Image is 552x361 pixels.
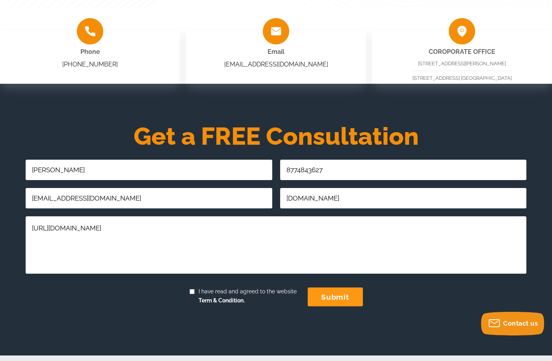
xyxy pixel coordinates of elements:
[190,289,195,294] input: I have read and agreed to the websiteTerm & Condition.
[20,127,532,146] h2: Get a FREE Consultation
[263,18,289,44] img: group-2008.png
[418,61,506,66] span: [STREET_ADDRESS][PERSON_NAME]
[77,18,103,44] img: group-2009.png
[308,287,363,306] input: submit
[481,312,544,335] button: Contact us
[62,61,118,68] a: [PHONE_NUMBER]
[199,297,245,304] strong: Term & Condition.
[429,48,495,55] strong: COROPORATE OFFICE
[413,75,512,81] span: [STREET_ADDRESS] [GEOGRAPHIC_DATA]
[26,282,145,312] iframe: reCAPTCHA
[224,61,328,68] a: [EMAIL_ADDRESS][DOMAIN_NAME]
[80,48,100,55] span: Phone
[268,48,284,55] span: Email
[195,287,297,306] span: I have read and agreed to the website
[503,320,538,327] span: Contact us
[449,18,475,44] img: group-2010.png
